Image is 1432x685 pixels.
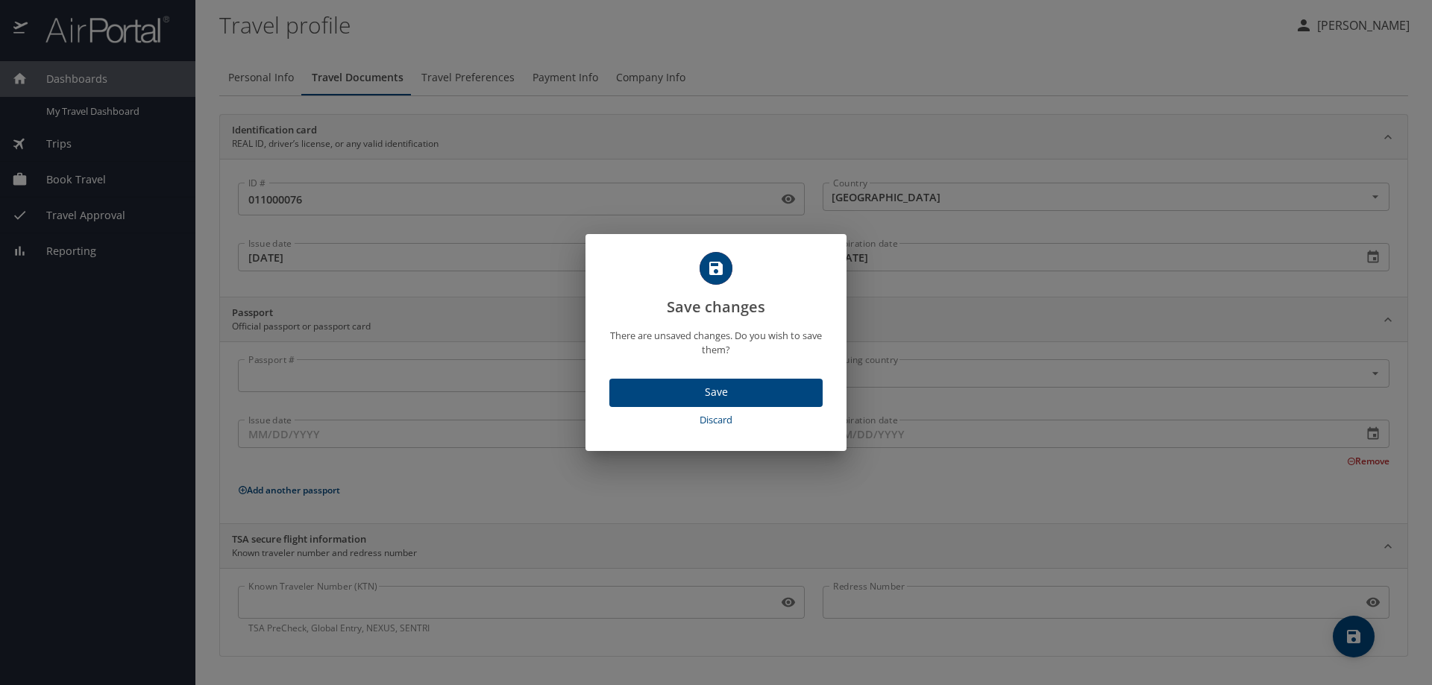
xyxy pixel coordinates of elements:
button: Save [609,379,823,408]
span: Save [621,383,811,402]
span: Discard [615,411,817,429]
h2: Save changes [603,252,829,319]
button: Discard [609,407,823,433]
p: There are unsaved changes. Do you wish to save them? [603,329,829,357]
